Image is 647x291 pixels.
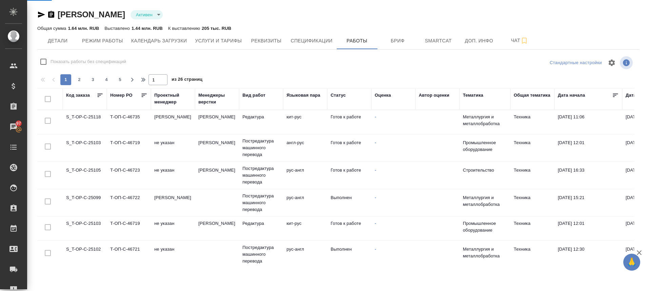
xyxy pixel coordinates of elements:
[327,217,371,240] td: Готов к работе
[151,110,195,134] td: [PERSON_NAME]
[101,76,112,83] span: 4
[242,193,280,213] p: Постредактура машинного перевода
[132,26,163,31] p: 1.44 млн. RUB
[327,191,371,215] td: Выполнен
[510,136,554,160] td: Техника
[554,242,622,266] td: [DATE] 12:30
[283,191,327,215] td: рус-англ
[548,58,604,68] div: split button
[107,191,151,215] td: Т-ОП-С-46722
[510,217,554,240] td: Техника
[623,254,640,271] button: 🙏
[463,139,507,153] p: Промышленное оборудование
[242,138,280,158] p: Постредактура машинного перевода
[115,76,125,83] span: 5
[107,110,151,134] td: Т-ОП-С-46735
[242,165,280,186] p: Постредактура машинного перевода
[87,74,98,85] button: 3
[68,26,99,31] p: 1.64 млн. RUB
[63,110,107,134] td: S_T-OP-C-25118
[63,163,107,187] td: S_T-OP-C-25105
[151,242,195,266] td: не указан
[375,195,376,200] a: -
[107,136,151,160] td: Т-ОП-С-46719
[131,37,187,45] span: Календарь загрузки
[51,58,126,65] span: Показать работы без спецификаций
[58,10,125,19] a: [PERSON_NAME]
[134,12,155,18] button: Активен
[101,74,112,85] button: 4
[463,246,507,259] p: Металлургия и металлобработка
[168,26,202,31] p: К выставлению
[558,92,585,99] div: Дата начала
[195,136,239,160] td: [PERSON_NAME]
[554,163,622,187] td: [DATE] 16:33
[381,37,414,45] span: Бриф
[327,163,371,187] td: Готов к работе
[375,168,376,173] a: -
[66,92,90,99] div: Код заказа
[554,217,622,240] td: [DATE] 12:01
[151,217,195,240] td: не указан
[463,167,507,174] p: Строительство
[37,11,45,19] button: Скопировать ссылку для ЯМессенджера
[287,92,320,99] div: Языковая пара
[63,242,107,266] td: S_T-OP-C-25102
[195,217,239,240] td: [PERSON_NAME]
[341,37,373,45] span: Работы
[63,217,107,240] td: S_T-OP-C-25103
[74,74,85,85] button: 2
[510,110,554,134] td: Техника
[463,92,483,99] div: Тематика
[554,191,622,215] td: [DATE] 15:21
[554,136,622,160] td: [DATE] 12:01
[422,37,455,45] span: Smartcat
[463,194,507,208] p: Металлургия и металлобработка
[242,92,266,99] div: Вид работ
[520,37,528,45] svg: Подписаться
[626,255,638,269] span: 🙏
[375,114,376,119] a: -
[554,110,622,134] td: [DATE] 11:06
[510,163,554,187] td: Техника
[327,136,371,160] td: Готов к работе
[195,37,242,45] span: Услуги и тарифы
[463,114,507,127] p: Металлургия и металлобработка
[242,220,280,227] p: Редактура
[463,220,507,234] p: Промышленное оборудование
[463,37,495,45] span: Доп. инфо
[154,92,192,105] div: Проектный менеджер
[514,92,550,99] div: Общая тематика
[504,36,536,45] span: Чат
[151,136,195,160] td: не указан
[620,56,634,69] span: Посмотреть информацию
[110,92,132,99] div: Номер PO
[283,242,327,266] td: рус-англ
[604,55,620,71] span: Настроить таблицу
[41,37,74,45] span: Детали
[198,92,236,105] div: Менеджеры верстки
[375,92,391,99] div: Оценка
[283,217,327,240] td: кит-рус
[87,76,98,83] span: 3
[291,37,332,45] span: Спецификации
[63,136,107,160] td: S_T-OP-C-25103
[131,10,163,19] div: Активен
[74,76,85,83] span: 2
[242,244,280,265] p: Постредактура машинного перевода
[242,114,280,120] p: Редактура
[375,247,376,252] a: -
[107,163,151,187] td: Т-ОП-С-46723
[375,221,376,226] a: -
[375,140,376,145] a: -
[37,26,68,31] p: Общая сумма
[115,74,125,85] button: 5
[283,136,327,160] td: англ-рус
[47,11,55,19] button: Скопировать ссылку
[331,92,346,99] div: Статус
[172,75,202,85] span: из 26 страниц
[250,37,282,45] span: Реквизиты
[107,217,151,240] td: Т-ОП-С-46719
[63,191,107,215] td: S_T-OP-C-25099
[202,26,231,31] p: 205 тыс. RUB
